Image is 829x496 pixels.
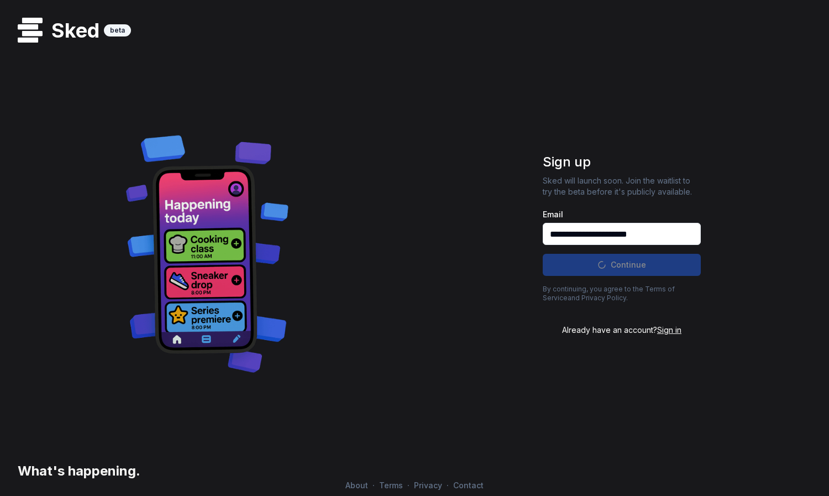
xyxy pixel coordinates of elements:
div: beta [104,24,131,36]
a: Terms [375,481,407,490]
p: Sked will launch soon. Join the waitlist to try the beta before it's publicly available. [543,175,701,197]
p: By continuing, you agree to the and . [543,285,701,302]
a: About [341,481,372,490]
img: Decorative [120,122,295,383]
span: Sign in [657,325,681,335]
a: Contact [449,481,488,490]
h1: Sign up [543,153,701,171]
h1: Sked [43,19,104,41]
div: Already have an account? [543,325,701,336]
a: Privacy [410,481,447,490]
a: Privacy Policy [581,294,626,302]
h3: What's happening. [13,462,140,480]
img: logo [18,18,43,43]
label: Email [543,211,701,218]
a: Terms of Service [543,285,675,302]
